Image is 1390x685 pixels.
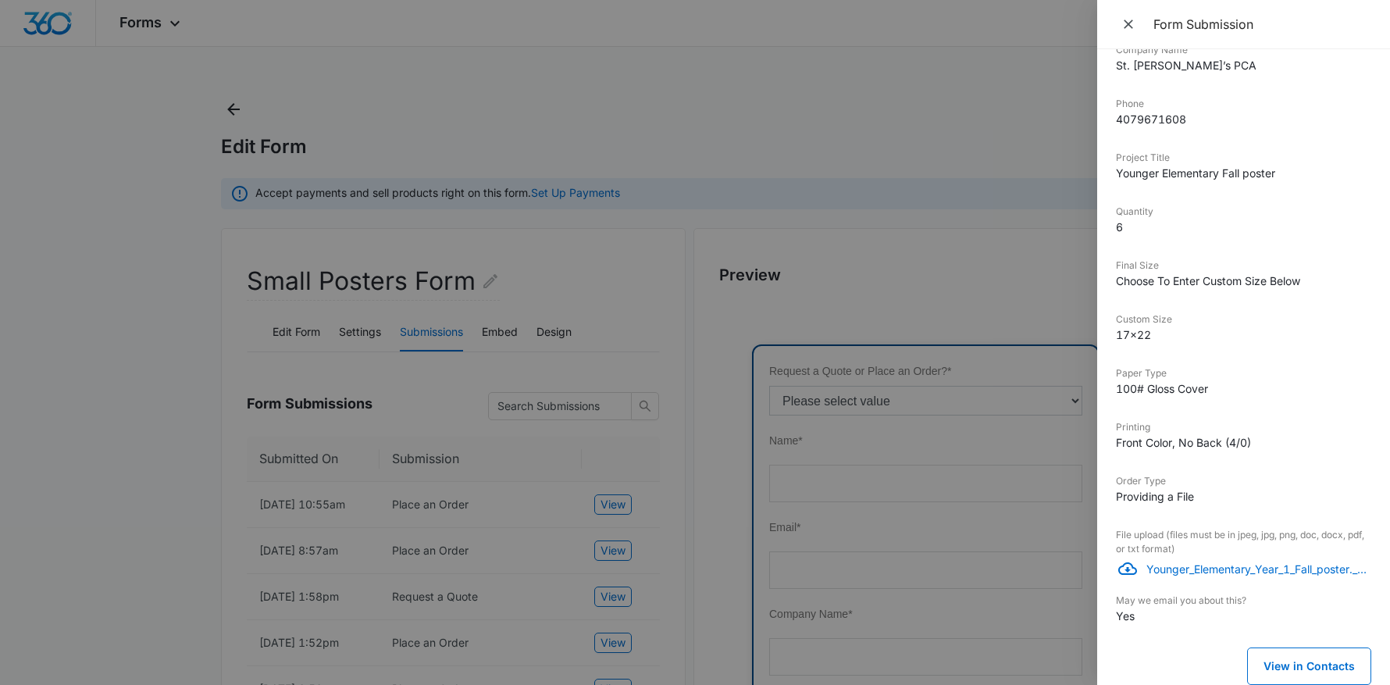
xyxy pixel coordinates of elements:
[1116,151,1371,165] dt: Project Title
[1116,326,1371,343] dd: 17x22
[1116,219,1371,235] dd: 6
[1116,608,1371,624] dd: Yes
[1116,474,1371,488] dt: Order Type
[1116,380,1371,397] dd: 100# Gloss Cover
[1116,488,1371,505] dd: Providing a File
[25,184,52,197] span: Email
[1116,420,1371,434] dt: Printing
[1116,43,1371,57] dt: Company Name
[25,444,82,457] span: Project Title
[1116,111,1371,127] dd: 4079671608
[25,271,104,284] span: Company Name
[1116,556,1371,581] a: DownloadYounger_Elementary_Year_1_Fall_poster.__.pdf
[25,531,66,544] span: Quantity
[1247,648,1371,685] button: View in Contacts
[1116,366,1371,380] dt: Paper Type
[1116,97,1371,111] dt: Phone
[1121,13,1139,35] span: Close
[1116,12,1144,36] button: Close
[1116,273,1371,289] dd: Choose To Enter Custom Size Below
[25,358,56,370] span: Phone
[25,28,203,41] span: Request a Quote or Place an Order?
[1116,205,1371,219] dt: Quantity
[1146,561,1371,577] p: Younger_Elementary_Year_1_Fall_poster.__.pdf
[1116,259,1371,273] dt: Final Size
[1116,312,1371,326] dt: Custom Size
[1116,594,1371,608] dt: May we email you about this?
[1116,528,1371,556] dt: File upload (files must be in jpeg, jpg, png, doc, docx, pdf, or txt format)
[1116,434,1371,451] dd: Front Color, No Back (4/0)
[25,98,54,110] span: Name
[25,601,73,613] span: Final Size
[1153,16,1371,33] div: Form Submission
[1116,165,1371,181] dd: Younger Elementary Fall poster
[1116,57,1371,73] dd: St. [PERSON_NAME]’s PCA
[25,670,87,683] span: Custom Size
[1116,556,1146,581] button: Download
